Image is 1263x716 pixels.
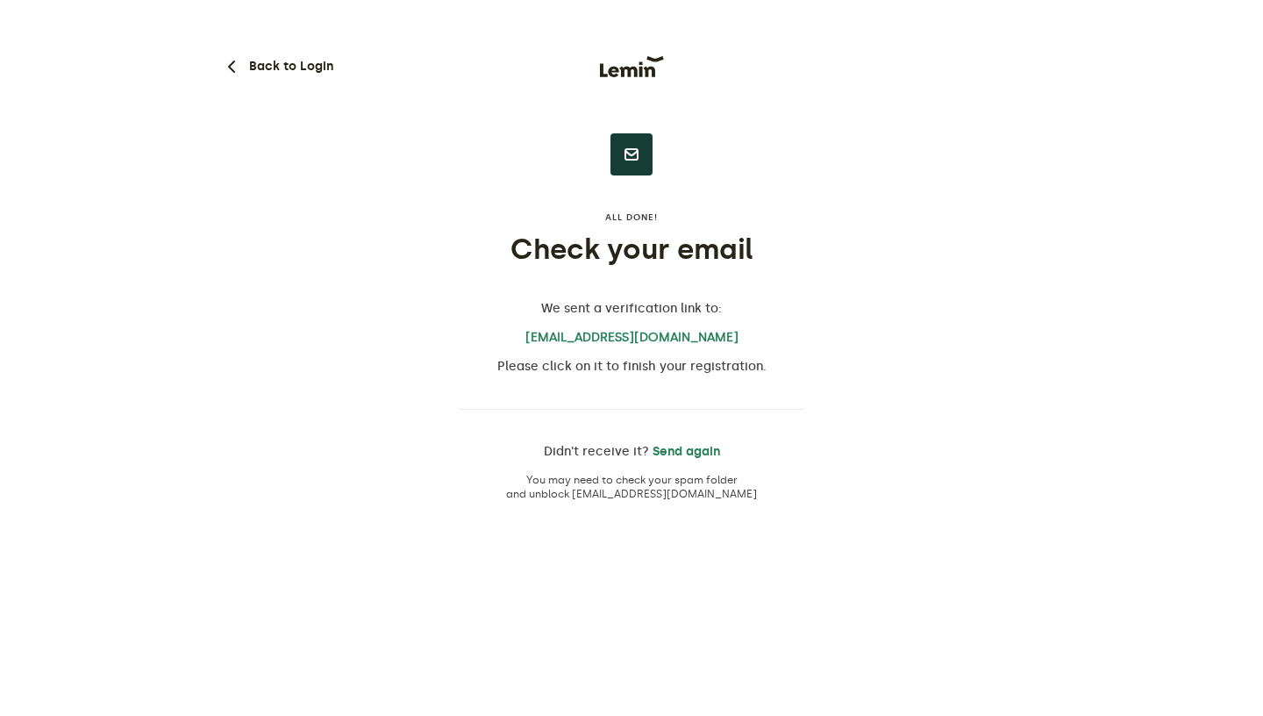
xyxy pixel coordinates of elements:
[221,56,333,77] button: Back to Login
[459,302,804,316] p: We sent a verification link to:
[459,232,804,267] h1: Check your email
[459,445,804,459] p: Didn't receive it?
[459,211,804,225] label: All done!
[653,445,720,459] button: Send again
[600,56,664,77] img: Lemin logo
[459,473,804,501] p: You may need to check your spam folder and unblock [EMAIL_ADDRESS][DOMAIN_NAME]
[459,330,804,346] a: [EMAIL_ADDRESS][DOMAIN_NAME]
[459,360,804,374] p: Please click on it to finish your registration.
